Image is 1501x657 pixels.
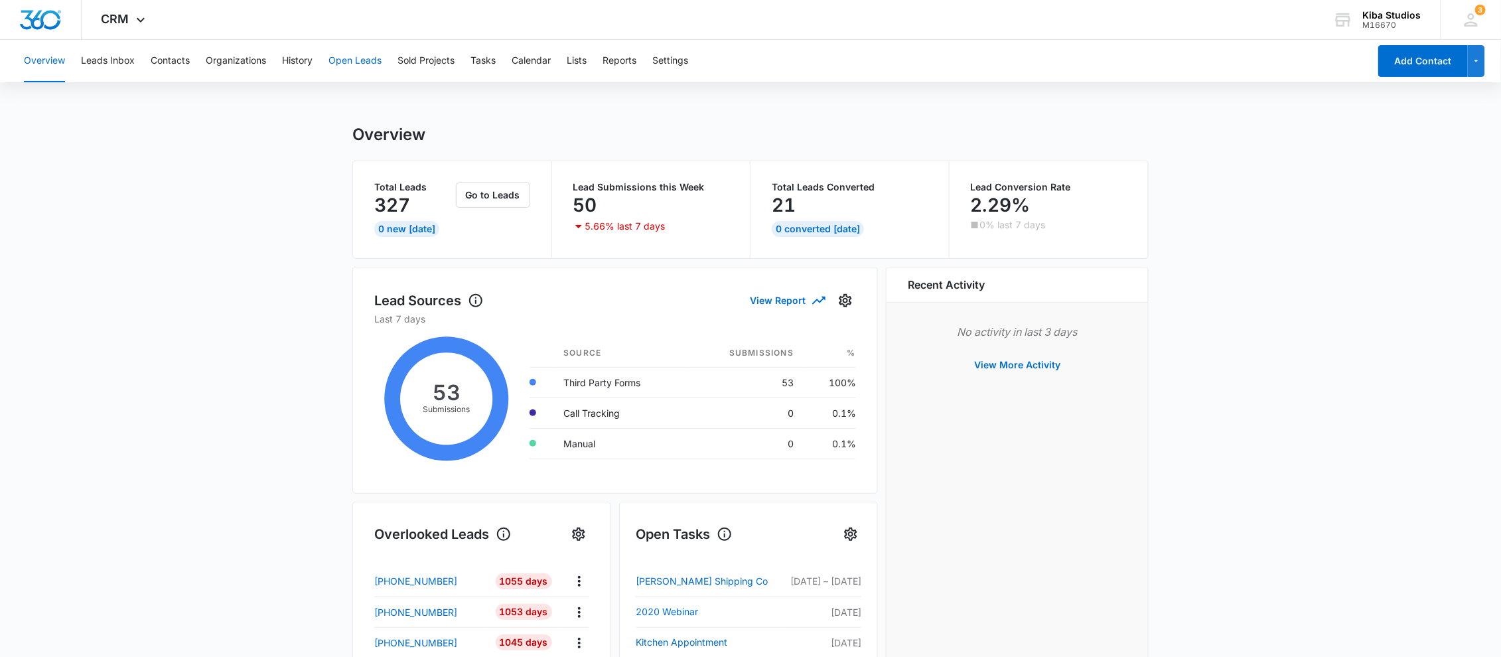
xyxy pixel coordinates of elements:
p: 2.29% [971,194,1031,216]
td: 0.1% [804,428,856,459]
a: [PHONE_NUMBER] [374,574,486,588]
button: Lists [567,40,587,82]
button: Contacts [151,40,190,82]
td: 53 [687,367,805,398]
button: Settings [835,290,856,311]
button: View More Activity [961,349,1074,381]
button: Reports [603,40,636,82]
p: [DATE] – [DATE] [782,574,861,588]
button: History [282,40,313,82]
button: Sold Projects [397,40,455,82]
td: 0 [687,428,805,459]
button: Actions [569,571,589,591]
h6: Recent Activity [908,277,985,293]
a: Kitchen Appointment [636,634,782,650]
p: 5.66% last 7 days [585,222,666,231]
button: Calendar [512,40,551,82]
th: Submissions [687,339,805,368]
p: [PHONE_NUMBER] [374,605,457,619]
p: Total Leads [374,183,453,192]
button: Overview [24,40,65,82]
td: Call Tracking [553,398,687,428]
h1: Overlooked Leads [374,524,512,544]
div: 1055 Days [496,573,552,589]
a: [PERSON_NAME] Shipping Co [636,573,782,589]
p: [DATE] [782,605,861,619]
h1: Open Tasks [636,524,733,544]
a: 2020 Webinar [636,604,782,620]
p: No activity in last 3 days [908,324,1127,340]
button: Open Leads [328,40,382,82]
th: Source [553,339,687,368]
a: Go to Leads [456,189,530,200]
h1: Overview [352,125,425,145]
p: Total Leads Converted [772,183,928,192]
span: 3 [1475,5,1486,15]
a: [PHONE_NUMBER] [374,605,486,619]
button: Go to Leads [456,183,530,208]
p: 50 [573,194,597,216]
div: account id [1363,21,1421,30]
div: 1053 Days [496,604,552,620]
span: CRM [102,12,129,26]
p: 0% last 7 days [980,220,1046,230]
button: Actions [569,602,589,622]
div: 1045 Days [496,634,552,650]
p: Lead Conversion Rate [971,183,1127,192]
td: Third Party Forms [553,367,687,398]
button: Add Contact [1378,45,1468,77]
button: Tasks [470,40,496,82]
p: 327 [374,194,410,216]
td: 100% [804,367,856,398]
button: Organizations [206,40,266,82]
button: Leads Inbox [81,40,135,82]
button: Actions [569,632,589,653]
a: [PHONE_NUMBER] [374,636,486,650]
th: % [804,339,856,368]
p: 21 [772,194,796,216]
div: account name [1363,10,1421,21]
td: Manual [553,428,687,459]
td: 0.1% [804,398,856,428]
p: Last 7 days [374,312,856,326]
div: notifications count [1475,5,1486,15]
button: View Report [750,289,824,312]
button: Settings [652,40,688,82]
div: 0 Converted [DATE] [772,221,864,237]
h1: Lead Sources [374,291,484,311]
td: 0 [687,398,805,428]
p: [PHONE_NUMBER] [374,574,457,588]
p: Lead Submissions this Week [573,183,729,192]
p: [PHONE_NUMBER] [374,636,457,650]
button: Settings [840,524,861,545]
button: Settings [568,524,589,545]
p: [DATE] [782,636,861,650]
div: 0 New [DATE] [374,221,439,237]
